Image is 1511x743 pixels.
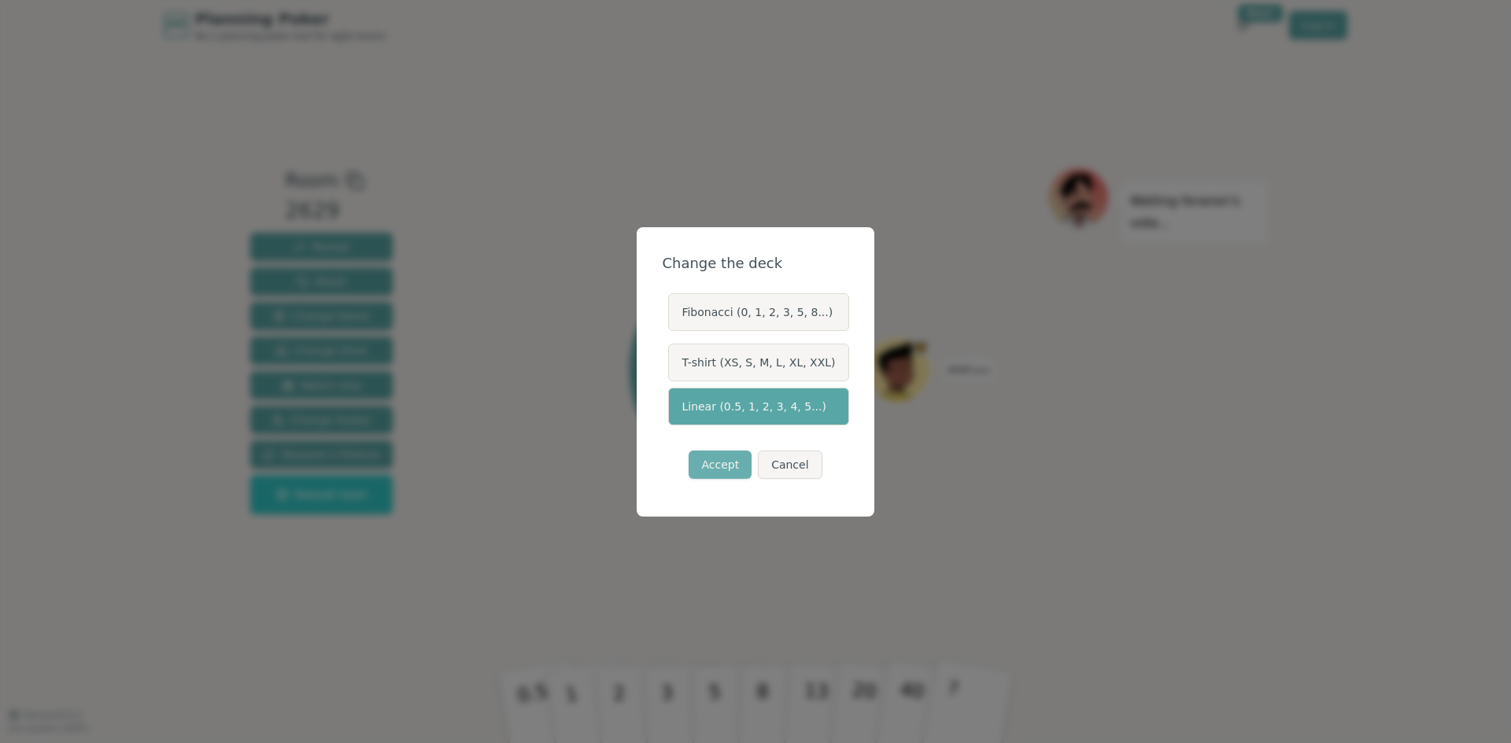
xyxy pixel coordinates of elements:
[668,293,848,331] label: Fibonacci (0, 1, 2, 3, 5, 8...)
[662,252,848,274] div: Change the deck
[668,344,848,381] label: T-shirt (XS, S, M, L, XL, XXL)
[689,451,752,479] button: Accept
[668,388,848,425] label: Linear (0.5, 1, 2, 3, 4, 5...)
[758,451,822,479] button: Cancel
